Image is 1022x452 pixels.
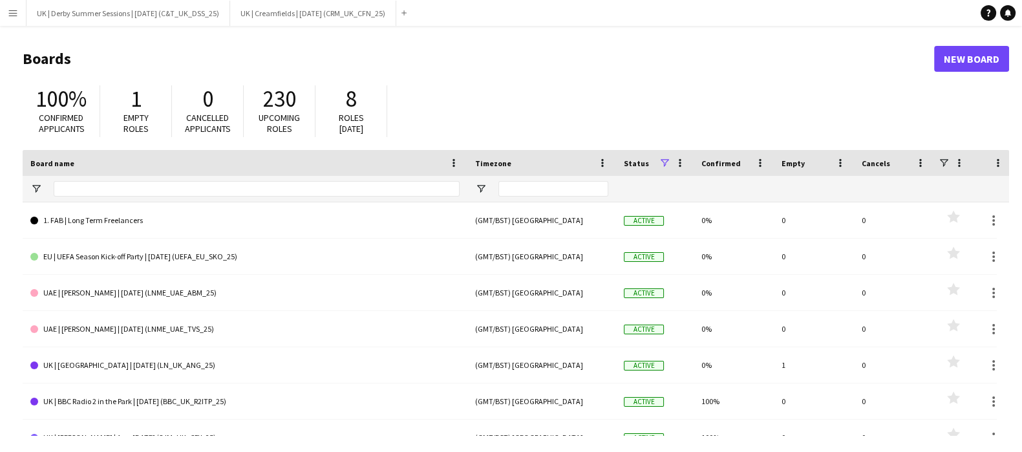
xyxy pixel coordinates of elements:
[694,275,774,310] div: 0%
[30,239,460,275] a: EU | UEFA Season Kick-off Party | [DATE] (UEFA_EU_SKO_25)
[694,383,774,419] div: 100%
[624,397,664,407] span: Active
[30,158,74,168] span: Board name
[27,1,230,26] button: UK | Derby Summer Sessions | [DATE] (C&T_UK_DSS_25)
[694,347,774,383] div: 0%
[346,85,357,113] span: 8
[123,112,149,135] span: Empty roles
[782,158,805,168] span: Empty
[854,275,934,310] div: 0
[862,158,890,168] span: Cancels
[854,383,934,419] div: 0
[467,202,616,238] div: (GMT/BST) [GEOGRAPHIC_DATA]
[694,202,774,238] div: 0%
[30,183,42,195] button: Open Filter Menu
[467,383,616,419] div: (GMT/BST) [GEOGRAPHIC_DATA]
[263,85,296,113] span: 230
[54,181,460,197] input: Board name Filter Input
[467,347,616,383] div: (GMT/BST) [GEOGRAPHIC_DATA]
[30,202,460,239] a: 1. FAB | Long Term Freelancers
[202,85,213,113] span: 0
[854,347,934,383] div: 0
[131,85,142,113] span: 1
[624,433,664,443] span: Active
[694,311,774,347] div: 0%
[774,275,854,310] div: 0
[774,202,854,238] div: 0
[624,325,664,334] span: Active
[854,202,934,238] div: 0
[624,361,664,371] span: Active
[624,158,649,168] span: Status
[230,1,396,26] button: UK | Creamfields | [DATE] (CRM_UK_CFN_25)
[624,288,664,298] span: Active
[39,112,85,135] span: Confirmed applicants
[30,311,460,347] a: UAE | [PERSON_NAME] | [DATE] (LNME_UAE_TVS_25)
[624,216,664,226] span: Active
[339,112,364,135] span: Roles [DATE]
[774,239,854,274] div: 0
[934,46,1009,72] a: New Board
[23,49,934,69] h1: Boards
[36,85,87,113] span: 100%
[475,183,487,195] button: Open Filter Menu
[467,311,616,347] div: (GMT/BST) [GEOGRAPHIC_DATA]
[467,239,616,274] div: (GMT/BST) [GEOGRAPHIC_DATA]
[30,275,460,311] a: UAE | [PERSON_NAME] | [DATE] (LNME_UAE_ABM_25)
[259,112,300,135] span: Upcoming roles
[30,347,460,383] a: UK | [GEOGRAPHIC_DATA] | [DATE] (LN_UK_ANG_25)
[701,158,741,168] span: Confirmed
[694,239,774,274] div: 0%
[854,239,934,274] div: 0
[30,383,460,420] a: UK | BBC Radio 2 in the Park | [DATE] (BBC_UK_R2ITP_25)
[467,275,616,310] div: (GMT/BST) [GEOGRAPHIC_DATA]
[774,311,854,347] div: 0
[498,181,608,197] input: Timezone Filter Input
[185,112,231,135] span: Cancelled applicants
[774,347,854,383] div: 1
[854,311,934,347] div: 0
[774,383,854,419] div: 0
[624,252,664,262] span: Active
[475,158,511,168] span: Timezone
